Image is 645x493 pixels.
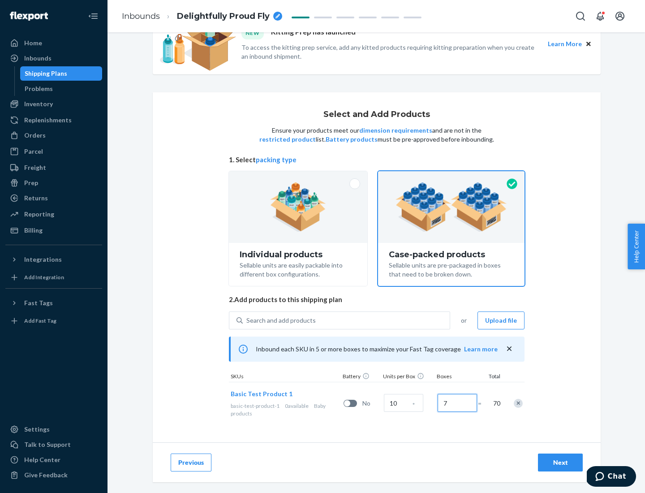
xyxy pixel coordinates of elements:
p: To access the kitting prep service, add any kitted products requiring kitting preparation when yo... [241,43,540,61]
div: Add Fast Tag [24,317,56,324]
div: Boxes [435,372,480,382]
button: packing type [256,155,297,164]
input: Number of boxes [438,394,477,412]
div: Talk to Support [24,440,71,449]
div: Home [24,39,42,48]
a: Billing [5,223,102,238]
a: Parcel [5,144,102,159]
div: NEW [241,27,264,39]
a: Help Center [5,453,102,467]
div: Returns [24,194,48,203]
div: Search and add products [246,316,316,325]
span: No [362,399,380,408]
div: Problems [25,84,53,93]
button: Battery products [326,135,378,144]
div: Fast Tags [24,298,53,307]
button: Basic Test Product 1 [231,389,292,398]
div: Shipping Plans [25,69,67,78]
button: Learn More [548,39,582,49]
a: Reporting [5,207,102,221]
span: Basic Test Product 1 [231,390,292,398]
iframe: Opens a widget where you can chat to one of our agents [587,466,636,489]
div: Prep [24,178,38,187]
input: Case Quantity [384,394,423,412]
div: Orders [24,131,46,140]
button: dimension requirements [359,126,432,135]
a: Shipping Plans [20,66,103,81]
a: Settings [5,422,102,437]
img: case-pack.59cecea509d18c883b923b81aeac6d0b.png [396,182,507,232]
button: Open notifications [591,7,609,25]
div: Parcel [24,147,43,156]
div: Individual products [240,250,357,259]
button: Open account menu [611,7,629,25]
div: Inbound each SKU in 5 or more boxes to maximize your Fast Tag coverage [229,337,525,362]
span: 2. Add products to this shipping plan [229,295,525,304]
button: Integrations [5,252,102,267]
button: Next [538,454,583,471]
a: Orders [5,128,102,143]
button: Learn more [464,345,498,354]
span: 1. Select [229,155,525,164]
span: = [478,399,487,408]
div: Settings [24,425,50,434]
button: Previous [171,454,211,471]
a: Freight [5,160,102,175]
div: Add Integration [24,273,64,281]
div: Sellable units are pre-packaged in boxes that need to be broken down. [389,259,514,279]
div: Remove Item [514,399,523,408]
img: individual-pack.facf35554cb0f1810c75b2bd6df2d64e.png [270,182,326,232]
span: basic-test-product-1 [231,402,279,409]
button: Upload file [477,311,525,329]
a: Inventory [5,97,102,111]
div: SKUs [229,372,341,382]
div: Case-packed products [389,250,514,259]
button: Fast Tags [5,296,102,310]
div: Total [480,372,502,382]
div: Reporting [24,210,54,219]
button: close [505,344,514,354]
a: Home [5,36,102,50]
div: Next [546,458,575,467]
p: Ensure your products meet our and are not in the list. must be pre-approved before inbounding. [258,126,495,144]
span: 70 [491,399,500,408]
a: Add Integration [5,270,102,285]
span: Delightfully Proud Fly [177,11,270,22]
div: Inbounds [24,54,52,63]
div: Help Center [24,455,60,464]
a: Prep [5,176,102,190]
div: Integrations [24,255,62,264]
button: Close [584,39,593,49]
a: Inbounds [5,51,102,65]
div: Inventory [24,99,53,108]
img: Flexport logo [10,12,48,21]
a: Inbounds [122,11,160,21]
div: Freight [24,163,46,172]
a: Replenishments [5,113,102,127]
p: Kitting Prep has launched [271,27,356,39]
div: Units per Box [381,372,435,382]
a: Add Fast Tag [5,314,102,328]
a: Problems [20,82,103,96]
button: Help Center [628,224,645,269]
div: Battery [341,372,381,382]
button: restricted product [259,135,316,144]
button: Close Navigation [84,7,102,25]
div: Baby products [231,402,340,417]
button: Open Search Box [572,7,589,25]
button: Give Feedback [5,468,102,482]
div: Sellable units are easily packable into different box configurations. [240,259,357,279]
button: Talk to Support [5,437,102,452]
a: Returns [5,191,102,205]
div: Billing [24,226,43,235]
span: 0 available [285,402,309,409]
div: Replenishments [24,116,72,125]
div: Give Feedback [24,471,68,480]
h1: Select and Add Products [323,110,430,119]
ol: breadcrumbs [115,3,289,30]
span: or [461,316,467,325]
